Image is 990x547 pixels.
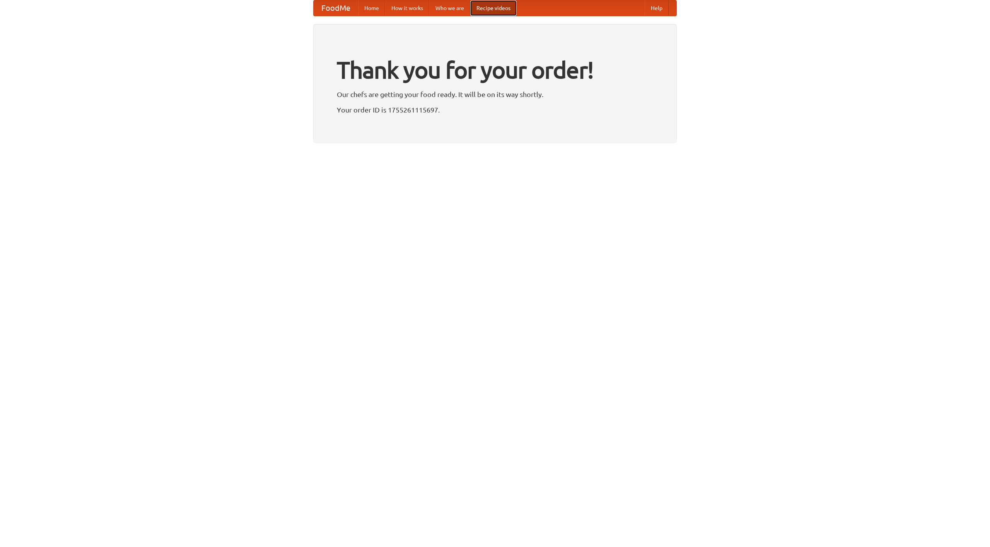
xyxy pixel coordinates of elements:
a: Home [358,0,385,16]
a: Who we are [429,0,470,16]
h1: Thank you for your order! [337,51,653,89]
a: Recipe videos [470,0,517,16]
p: Our chefs are getting your food ready. It will be on its way shortly. [337,89,653,100]
a: Help [645,0,669,16]
p: Your order ID is 1755261115697. [337,104,653,116]
a: FoodMe [314,0,358,16]
a: How it works [385,0,429,16]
